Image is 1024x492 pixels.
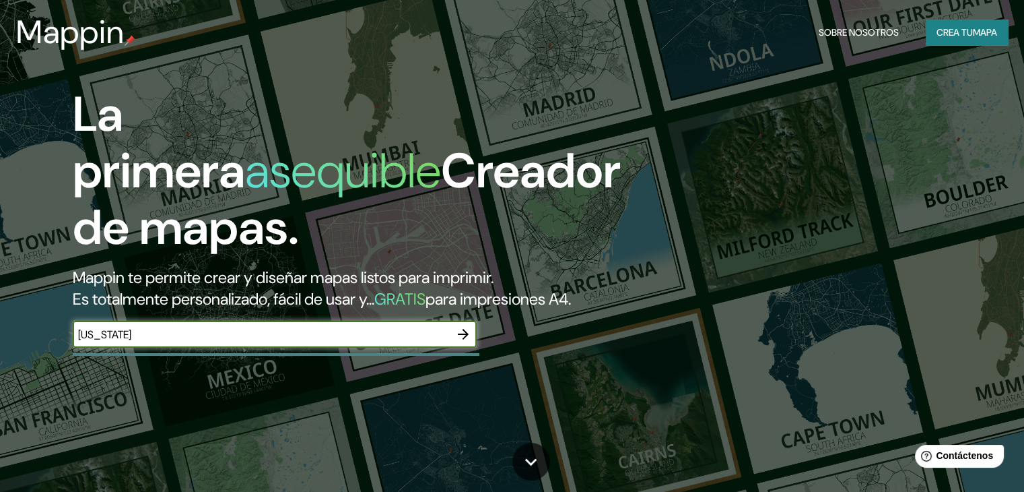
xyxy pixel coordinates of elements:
font: La primera [73,83,245,202]
font: para impresiones A4. [425,288,571,309]
font: mapa [973,26,997,38]
iframe: Lanzador de widgets de ayuda [904,439,1009,477]
font: Mappin te permite crear y diseñar mapas listos para imprimir. [73,267,493,288]
font: Sobre nosotros [819,26,899,38]
font: Creador de mapas. [73,140,621,259]
font: GRATIS [374,288,425,309]
font: Mappin [16,11,125,53]
button: Crea tumapa [926,20,1008,45]
button: Sobre nosotros [813,20,904,45]
input: Elige tu lugar favorito [73,327,450,342]
font: Crea tu [936,26,973,38]
img: pin de mapeo [125,35,135,46]
font: Es totalmente personalizado, fácil de usar y... [73,288,374,309]
font: asequible [245,140,441,202]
